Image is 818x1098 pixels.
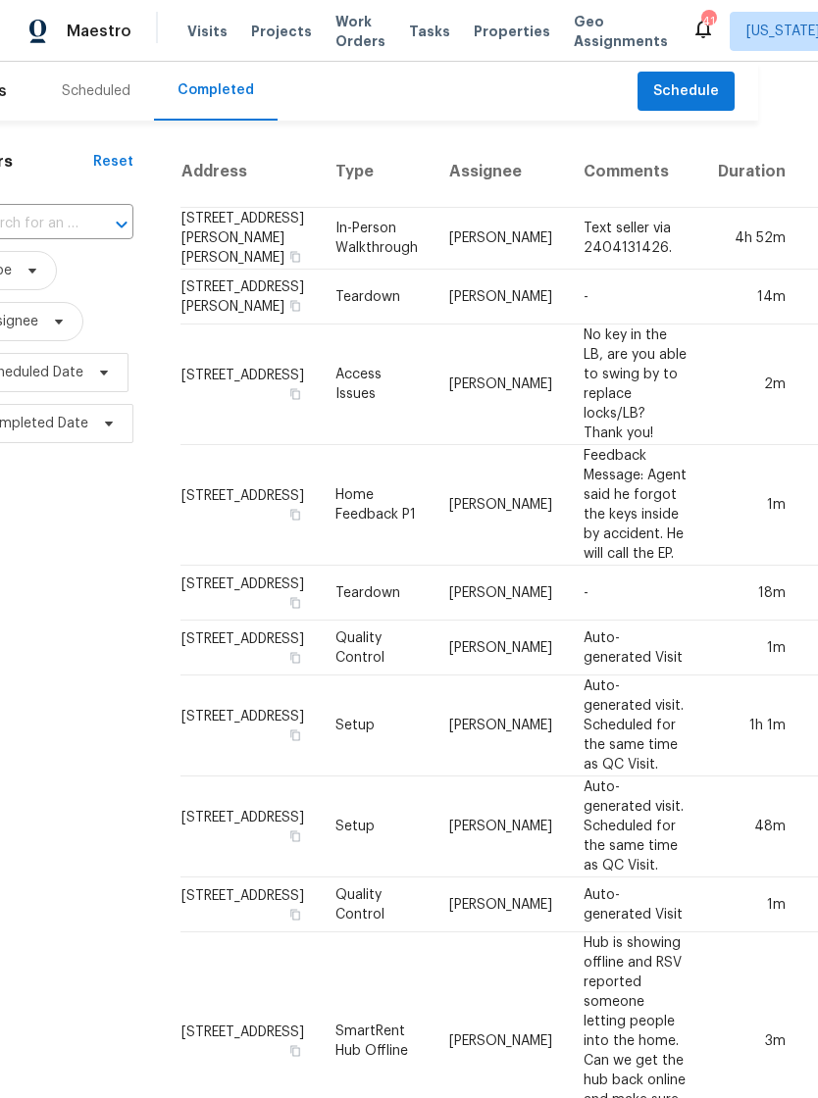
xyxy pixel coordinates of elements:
th: Duration [702,136,801,208]
button: Open [108,211,135,238]
span: Tasks [409,25,450,38]
td: 14m [702,270,801,324]
td: Quality Control [320,621,434,675]
span: Visits [187,22,228,41]
div: 41 [701,12,715,31]
td: Setup [320,776,434,877]
td: Auto-generated visit. Scheduled for the same time as QC Visit. [568,675,702,776]
td: Teardown [320,566,434,621]
td: [PERSON_NAME] [434,445,568,566]
th: Comments [568,136,702,208]
button: Copy Address [286,297,304,315]
td: [PERSON_NAME] [434,270,568,324]
td: Text seller via 2404131426. [568,208,702,270]
div: Scheduled [62,81,130,101]
td: Access Issues [320,324,434,445]
div: Completed [178,80,254,100]
th: Type [320,136,434,208]
span: Maestro [67,22,131,41]
th: Address [180,136,320,208]
td: Auto-generated Visit [568,621,702,675]
span: Work Orders [335,12,385,51]
td: Teardown [320,270,434,324]
td: Auto-generated Visit [568,877,702,932]
td: [PERSON_NAME] [434,621,568,675]
td: Quality Control [320,877,434,932]
td: Auto-generated visit. Scheduled for the same time as QC Visit. [568,776,702,877]
td: No key in the LB, are you able to swing by to replace locks/LB? Thank you! [568,324,702,445]
button: Copy Address [286,649,304,667]
td: In-Person Walkthrough [320,208,434,270]
td: [STREET_ADDRESS][PERSON_NAME] [180,270,320,324]
td: [STREET_ADDRESS] [180,621,320,675]
td: [STREET_ADDRESS] [180,445,320,566]
td: [STREET_ADDRESS] [180,324,320,445]
td: [PERSON_NAME] [434,324,568,445]
td: Feedback Message: Agent said he forgot the keys inside by accident. He will call the EP. [568,445,702,566]
button: Copy Address [286,726,304,744]
td: [STREET_ADDRESS] [180,776,320,877]
span: Projects [251,22,312,41]
button: Copy Address [286,906,304,923]
td: 1m [702,445,801,566]
td: 2m [702,324,801,445]
td: [STREET_ADDRESS] [180,877,320,932]
div: Reset [93,152,133,172]
td: 1h 1m [702,675,801,776]
button: Copy Address [286,594,304,612]
td: [PERSON_NAME] [434,877,568,932]
td: Setup [320,675,434,776]
td: - [568,270,702,324]
td: Home Feedback P1 [320,445,434,566]
th: Assignee [434,136,568,208]
span: Properties [474,22,550,41]
td: [STREET_ADDRESS][PERSON_NAME][PERSON_NAME] [180,208,320,270]
span: Geo Assignments [574,12,668,51]
td: 48m [702,776,801,877]
button: Schedule [638,72,735,112]
td: [PERSON_NAME] [434,208,568,270]
td: 1m [702,621,801,675]
button: Copy Address [286,385,304,403]
span: Schedule [653,79,719,104]
button: Copy Address [286,1042,304,1060]
td: [STREET_ADDRESS] [180,675,320,776]
td: [PERSON_NAME] [434,566,568,621]
td: 4h 52m [702,208,801,270]
td: [PERSON_NAME] [434,776,568,877]
td: 18m [702,566,801,621]
td: 1m [702,877,801,932]
button: Copy Address [286,248,304,266]
button: Copy Address [286,506,304,524]
td: [PERSON_NAME] [434,675,568,776]
button: Copy Address [286,827,304,845]
td: - [568,566,702,621]
td: [STREET_ADDRESS] [180,566,320,621]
